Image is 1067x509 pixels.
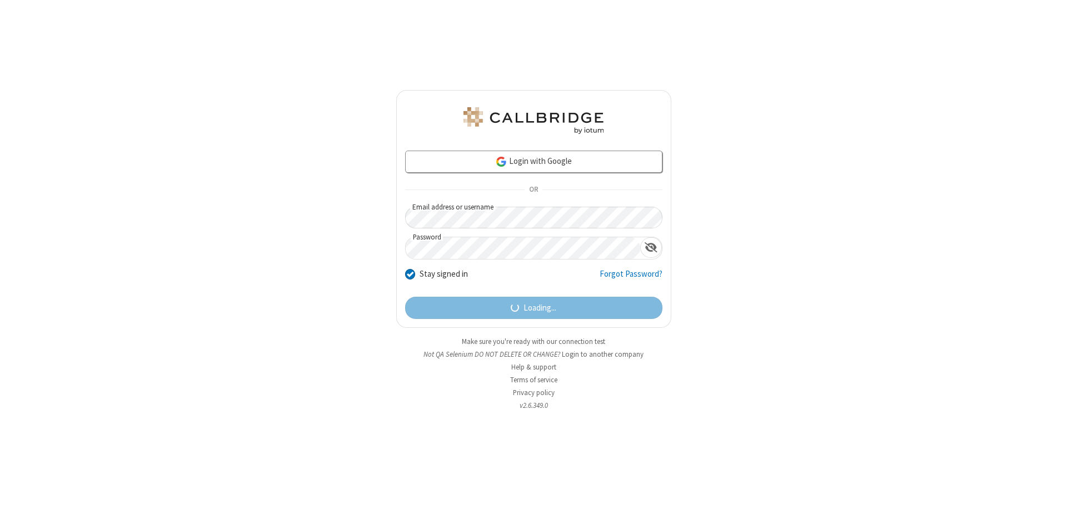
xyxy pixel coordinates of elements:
a: Help & support [511,362,556,372]
a: Forgot Password? [600,268,662,289]
li: Not QA Selenium DO NOT DELETE OR CHANGE? [396,349,671,360]
label: Stay signed in [420,268,468,281]
img: google-icon.png [495,156,507,168]
div: Show password [640,237,662,258]
a: Login with Google [405,151,662,173]
a: Privacy policy [513,388,555,397]
li: v2.6.349.0 [396,400,671,411]
button: Loading... [405,297,662,319]
a: Terms of service [510,375,557,385]
span: OR [525,182,542,198]
input: Email address or username [405,207,662,228]
input: Password [406,237,640,259]
span: Loading... [523,302,556,315]
button: Login to another company [562,349,644,360]
img: QA Selenium DO NOT DELETE OR CHANGE [461,107,606,134]
a: Make sure you're ready with our connection test [462,337,605,346]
